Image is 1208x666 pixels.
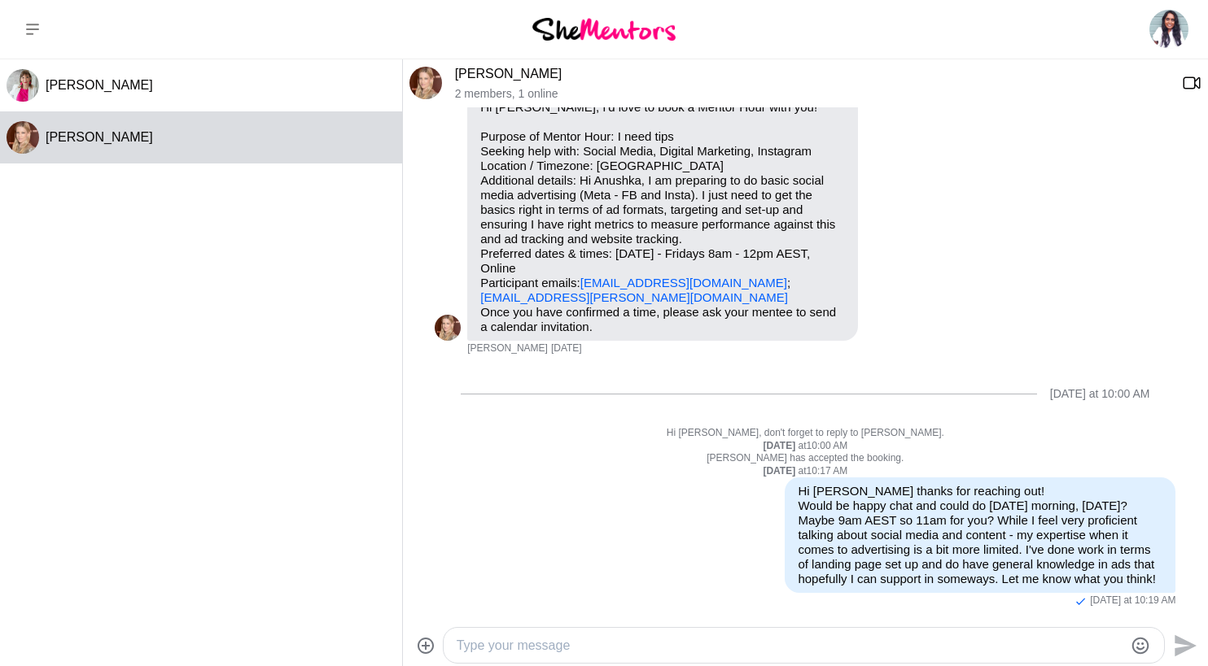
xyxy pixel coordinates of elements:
p: 2 members , 1 online [455,87,1169,101]
div: Philippa Sutherland [409,67,442,99]
p: Hi [PERSON_NAME], don't forget to reply to [PERSON_NAME]. [435,427,1175,440]
p: Once you have confirmed a time, please ask your mentee to send a calendar invitation. [480,305,845,334]
div: at 10:00 AM [435,440,1175,453]
div: Philippa Sutherland [435,315,461,341]
span: [PERSON_NAME] [467,342,548,355]
time: 2025-09-04T00:19:57.775Z [1090,594,1175,607]
time: 2025-09-01T01:18:34.051Z [551,342,582,355]
img: Anushka Batu [1149,10,1188,49]
p: Purpose of Mentor Hour: I need tips Seeking help with: Social Media, Digital Marketing, Instagram... [480,129,845,305]
img: P [7,121,39,154]
div: at 10:17 AM [435,465,1175,478]
div: Philippa Sutherland [7,121,39,154]
img: V [7,69,39,102]
span: [PERSON_NAME] [46,78,153,92]
div: [DATE] at 10:00 AM [1050,387,1150,401]
p: Hi [PERSON_NAME] thanks for reaching out! Would be happy chat and could do [DATE] morning, [DATE]... [798,484,1162,586]
p: [PERSON_NAME] has accepted the booking. [435,452,1175,465]
button: Send [1165,627,1201,664]
img: P [409,67,442,99]
strong: [DATE] [763,465,798,477]
textarea: Type your message [457,636,1123,655]
button: Emoji picker [1131,636,1150,655]
div: Vanessa Victor [7,69,39,102]
p: Hi [PERSON_NAME], I'd love to book a Mentor Hour with you! [480,100,845,115]
span: [PERSON_NAME] [46,130,153,144]
img: She Mentors Logo [532,18,676,40]
a: [EMAIL_ADDRESS][DOMAIN_NAME] [580,276,787,289]
strong: [DATE] [763,440,798,451]
a: [PERSON_NAME] [455,67,562,81]
a: [EMAIL_ADDRESS][PERSON_NAME][DOMAIN_NAME] [480,290,788,304]
img: P [435,315,461,341]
